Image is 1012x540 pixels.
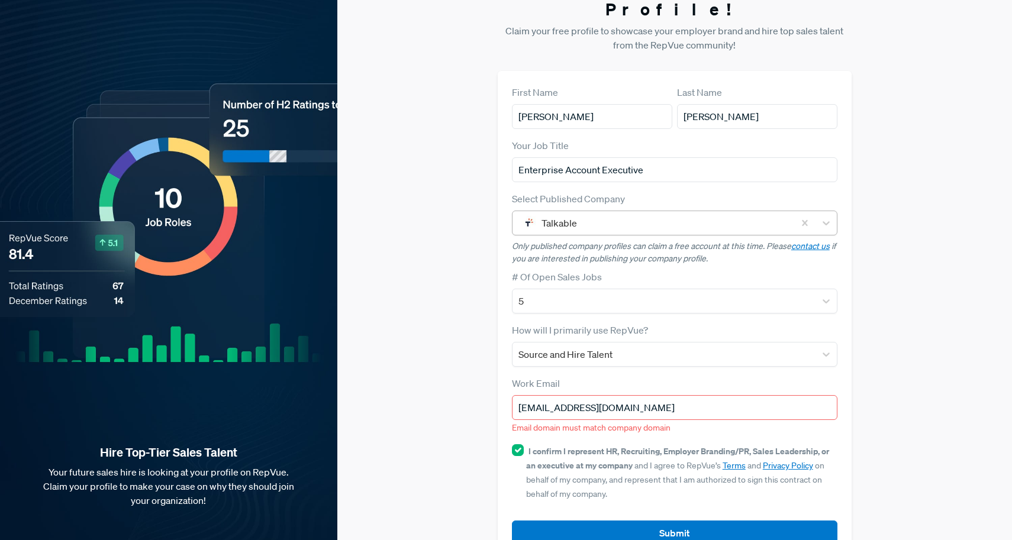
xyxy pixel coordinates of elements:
[763,460,813,471] a: Privacy Policy
[526,445,829,471] strong: I confirm I represent HR, Recruiting, Employer Branding/PR, Sales Leadership, or an executive at ...
[498,24,852,52] p: Claim your free profile to showcase your employer brand and hire top sales talent from the RepVue...
[512,104,672,129] input: First Name
[512,85,558,99] label: First Name
[526,446,829,499] span: and I agree to RepVue’s and on behalf of my company, and represent that I am authorized to sign t...
[512,192,625,206] label: Select Published Company
[512,270,602,284] label: # Of Open Sales Jobs
[19,445,318,460] strong: Hire Top-Tier Sales Talent
[512,376,560,390] label: Work Email
[677,104,837,129] input: Last Name
[723,460,746,471] a: Terms
[791,241,830,251] a: contact us
[512,395,838,420] input: Email
[512,323,648,337] label: How will I primarily use RepVue?
[677,85,722,99] label: Last Name
[512,422,671,433] span: Email domain must match company domain
[19,465,318,507] p: Your future sales hire is looking at your profile on RepVue. Claim your profile to make your case...
[512,240,838,265] p: Only published company profiles can claim a free account at this time. Please if you are interest...
[521,216,536,230] img: Talkable
[512,157,838,182] input: Title
[512,138,569,153] label: Your Job Title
